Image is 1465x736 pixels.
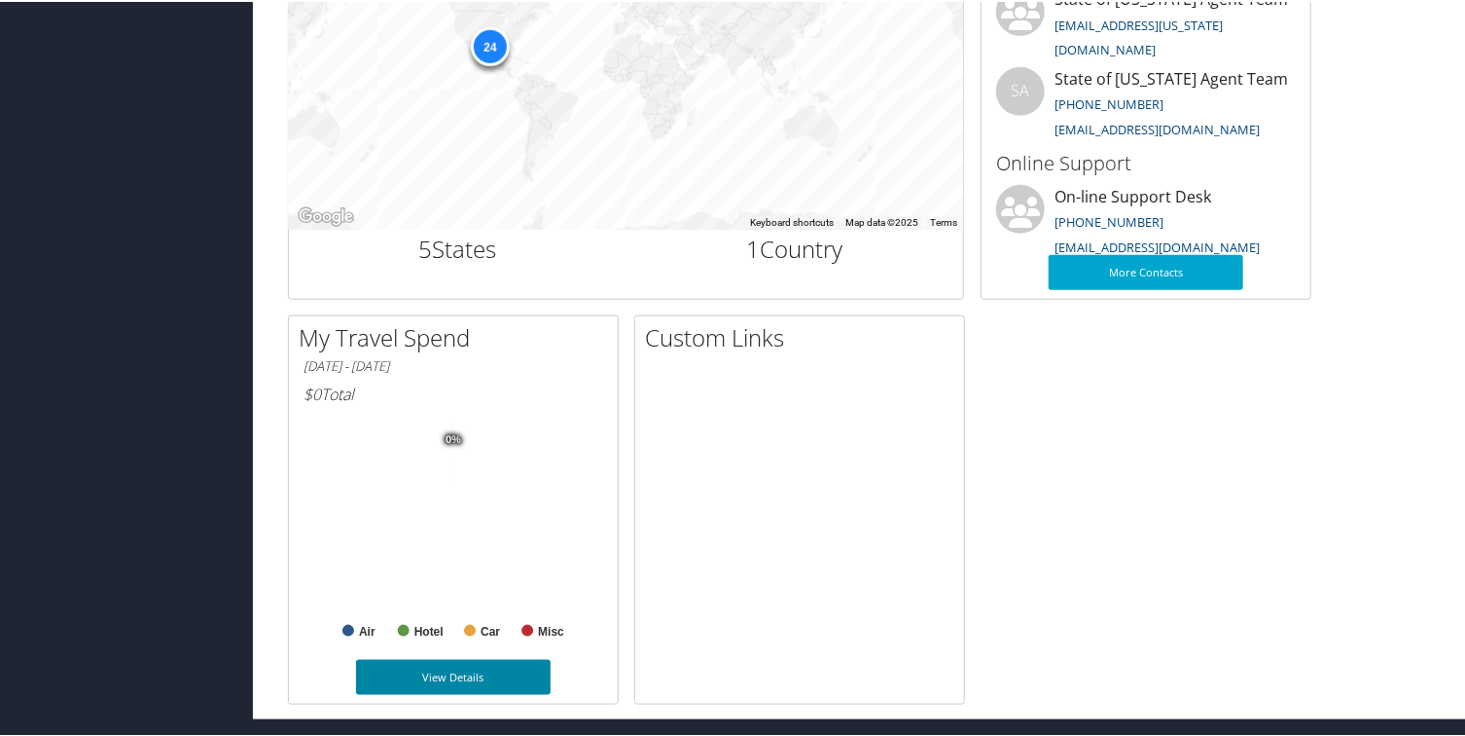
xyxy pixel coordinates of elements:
text: Hotel [414,623,444,637]
a: [EMAIL_ADDRESS][DOMAIN_NAME] [1054,237,1260,254]
text: Misc [538,623,564,637]
span: 1 [746,231,760,263]
a: [PHONE_NUMBER] [1054,93,1163,111]
a: Open this area in Google Maps (opens a new window) [294,202,358,228]
li: State of [US_STATE] Agent Team [986,65,1305,145]
span: Map data ©2025 [845,215,918,226]
a: [EMAIL_ADDRESS][DOMAIN_NAME] [1054,119,1260,136]
h2: Custom Links [645,319,964,352]
tspan: 0% [446,432,461,444]
div: 24 [470,25,509,64]
a: More Contacts [1049,253,1243,288]
div: SA [996,65,1045,114]
text: Car [481,623,500,637]
h6: [DATE] - [DATE] [304,355,603,374]
h2: Country [641,231,949,264]
h2: My Travel Spend [299,319,618,352]
a: View Details [356,658,551,693]
li: On-line Support Desk [986,183,1305,263]
a: Terms (opens in new tab) [930,215,957,226]
button: Keyboard shortcuts [750,214,834,228]
a: [EMAIL_ADDRESS][US_STATE][DOMAIN_NAME] [1054,15,1223,57]
span: $0 [304,382,321,403]
text: Air [359,623,375,637]
h2: States [304,231,612,264]
a: [PHONE_NUMBER] [1054,211,1163,229]
img: Google [294,202,358,228]
span: 5 [418,231,432,263]
h3: Online Support [996,148,1296,175]
h6: Total [304,382,603,403]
